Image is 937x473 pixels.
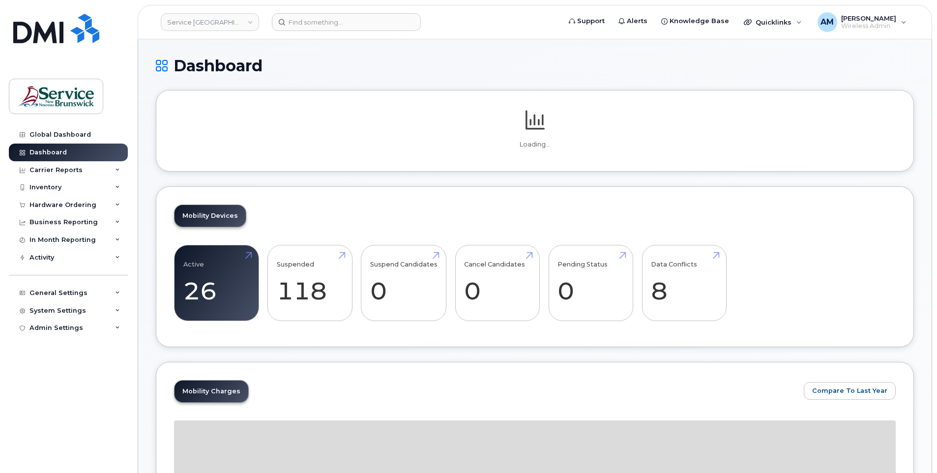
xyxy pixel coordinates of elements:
[174,140,896,149] p: Loading...
[175,381,248,402] a: Mobility Charges
[464,251,530,316] a: Cancel Candidates 0
[812,386,887,395] span: Compare To Last Year
[156,57,914,74] h1: Dashboard
[175,205,246,227] a: Mobility Devices
[651,251,717,316] a: Data Conflicts 8
[277,251,343,316] a: Suspended 118
[557,251,624,316] a: Pending Status 0
[370,251,438,316] a: Suspend Candidates 0
[804,382,896,400] button: Compare To Last Year
[183,251,250,316] a: Active 26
